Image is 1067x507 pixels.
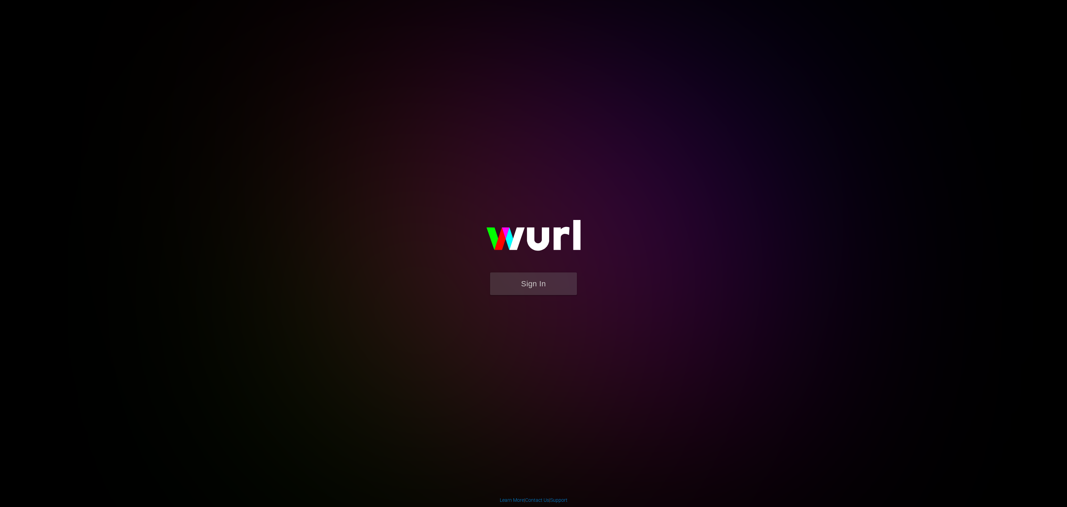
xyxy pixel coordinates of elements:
button: Sign In [490,272,577,295]
div: | | [500,497,568,504]
img: wurl-logo-on-black-223613ac3d8ba8fe6dc639794a292ebdb59501304c7dfd60c99c58986ef67473.svg [464,205,603,272]
a: Contact Us [525,497,549,503]
a: Learn More [500,497,524,503]
a: Support [550,497,568,503]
